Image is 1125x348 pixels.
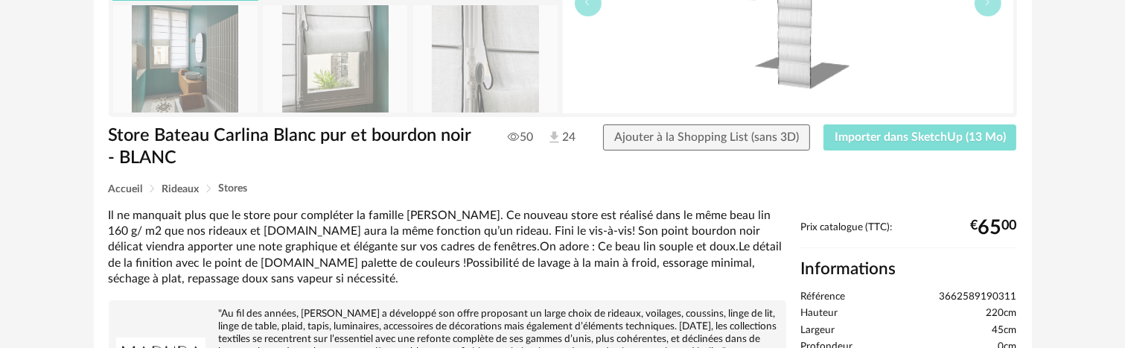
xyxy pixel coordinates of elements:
[801,307,838,320] span: Hauteur
[978,222,1002,234] span: 65
[940,291,1017,304] span: 3662589190311
[219,183,248,194] span: Stores
[263,5,407,112] img: store-bateau_CARLINA_007035_WG_7.jpg
[162,184,200,194] span: Rideaux
[835,131,1006,143] span: Importer dans SketchUp (13 Mo)
[971,222,1017,234] div: € 00
[546,130,562,145] img: Téléchargements
[801,259,1017,280] h2: Informations
[109,183,1017,194] div: Breadcrumb
[823,124,1017,151] button: Importer dans SketchUp (13 Mo)
[992,324,1017,338] span: 45cm
[113,5,258,112] img: store-bateau_CARLINA_007035_WG_6.jpg
[614,131,799,143] span: Ajouter à la Shopping List (sans 3D)
[801,221,1017,249] div: Prix catalogue (TTC):
[801,291,846,304] span: Référence
[546,130,576,146] span: 24
[603,124,810,151] button: Ajouter à la Shopping List (sans 3D)
[109,124,479,170] h1: Store Bateau Carlina Blanc pur et bourdon noir - BLANC
[109,208,786,287] div: Il ne manquait plus que le store pour compléter la famille [PERSON_NAME]. Ce nouveau store est ré...
[508,130,533,145] span: 50
[987,307,1017,320] span: 220cm
[109,184,143,194] span: Accueil
[801,324,835,338] span: Largeur
[413,5,558,112] img: store-bateau_CARLINA_007035_WG_8.jpg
